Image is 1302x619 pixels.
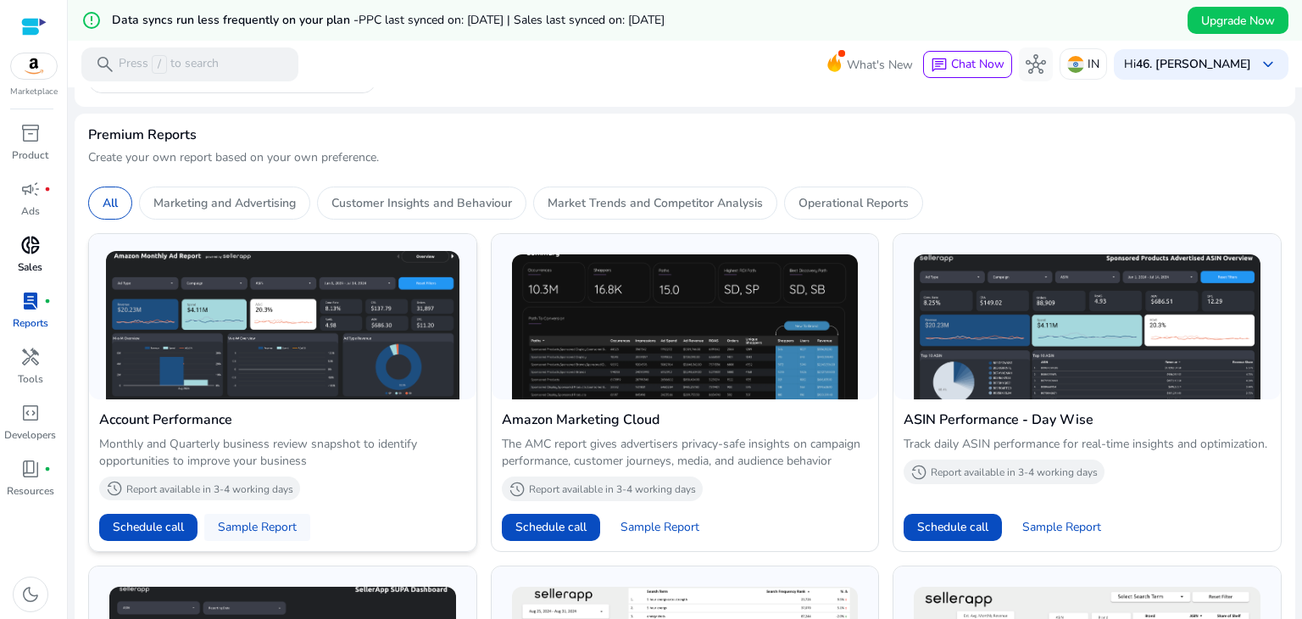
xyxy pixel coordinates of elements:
[218,519,297,536] span: Sample Report
[951,56,1004,72] span: Chat Now
[95,54,115,75] span: search
[1258,54,1278,75] span: keyboard_arrow_down
[12,148,48,163] p: Product
[21,204,40,219] p: Ads
[99,410,466,430] h4: Account Performance
[20,235,41,255] span: donut_small
[99,514,198,541] button: Schedule call
[1188,7,1288,34] button: Upgrade Now
[931,57,948,74] span: chat
[44,186,51,192] span: fiber_manual_record
[81,10,102,31] mat-icon: error_outline
[1067,56,1084,73] img: in.svg
[88,127,197,143] h4: Premium Reports
[548,194,763,212] p: Market Trends and Competitor Analysis
[106,480,123,497] span: history_2
[126,482,293,496] p: Report available in 3-4 working days
[18,371,43,387] p: Tools
[917,518,988,536] span: Schedule call
[20,123,41,143] span: inventory_2
[13,315,48,331] p: Reports
[1124,59,1251,70] p: Hi
[88,149,1282,166] p: Create your own report based on your own preference.
[4,427,56,443] p: Developers
[18,259,42,275] p: Sales
[502,514,600,541] button: Schedule call
[904,410,1271,430] h4: ASIN Performance - Day Wise
[20,403,41,423] span: code_blocks
[798,194,909,212] p: Operational Reports
[1201,12,1275,30] span: Upgrade Now
[620,519,699,536] span: Sample Report
[529,482,696,496] p: Report available in 3-4 working days
[99,436,466,470] p: Monthly and Quarterly business review snapshot to identify opportunities to improve your business
[11,53,57,79] img: amazon.svg
[20,459,41,479] span: book_4
[1022,519,1101,536] span: Sample Report
[910,464,927,481] span: history_2
[502,436,869,470] p: The AMC report gives advertisers privacy-safe insights on campaign performance, customer journeys...
[1136,56,1251,72] b: 46. [PERSON_NAME]
[113,518,184,536] span: Schedule call
[44,298,51,304] span: fiber_manual_record
[10,86,58,98] p: Marketplace
[1026,54,1046,75] span: hub
[931,466,1098,479] p: Report available in 3-4 working days
[1019,47,1053,81] button: hub
[847,50,913,80] span: What's New
[20,584,41,605] span: dark_mode
[204,514,310,541] button: Sample Report
[904,436,1271,453] p: Track daily ASIN performance for real-time insights and optimization.
[103,194,118,212] p: All
[153,194,296,212] p: Marketing and Advertising
[119,55,219,74] p: Press to search
[152,55,167,74] span: /
[923,51,1012,78] button: chatChat Now
[331,194,512,212] p: Customer Insights and Behaviour
[1009,514,1115,541] button: Sample Report
[112,14,665,28] h5: Data syncs run less frequently on your plan -
[20,179,41,199] span: campaign
[502,410,869,430] h4: Amazon Marketing Cloud
[20,291,41,311] span: lab_profile
[1088,49,1099,79] p: IN
[44,466,51,472] span: fiber_manual_record
[7,483,54,499] p: Resources
[904,514,1002,541] button: Schedule call
[607,514,713,541] button: Sample Report
[509,481,526,498] span: history_2
[20,347,41,367] span: handyman
[359,12,665,28] span: PPC last synced on: [DATE] | Sales last synced on: [DATE]
[515,518,587,536] span: Schedule call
